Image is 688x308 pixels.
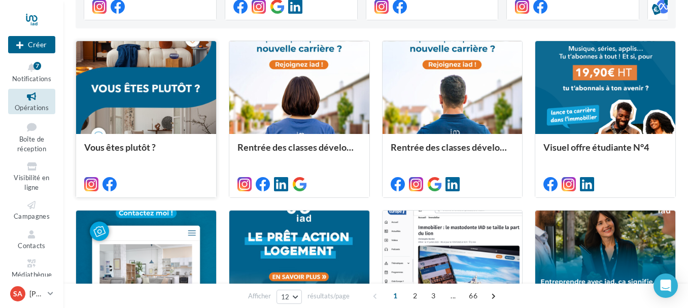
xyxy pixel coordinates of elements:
div: Rentrée des classes développement (conseillère) [237,142,361,162]
p: [PERSON_NAME] [29,289,44,299]
span: 12 [281,293,290,301]
span: Contacts [18,242,46,250]
span: ... [445,288,461,304]
a: SA [PERSON_NAME] [8,284,55,303]
span: Boîte de réception [17,135,46,153]
div: Visuel offre étudiante N°4 [543,142,667,162]
div: Rentrée des classes développement (conseiller) [391,142,514,162]
span: 3 [425,288,441,304]
div: Open Intercom Messenger [653,273,678,298]
span: Notifications [12,75,51,83]
span: Opérations [15,104,49,112]
span: 1 [387,288,403,304]
a: Visibilité en ligne [8,159,55,193]
button: Notifications 7 [8,60,55,85]
a: Boîte de réception [8,118,55,155]
div: Nouvelle campagne [8,36,55,53]
button: 12 [277,290,302,304]
span: SA [13,289,22,299]
a: Médiathèque [8,256,55,281]
span: Médiathèque [12,270,52,279]
span: Visibilité en ligne [14,174,49,191]
a: Contacts [8,227,55,252]
span: résultats/page [307,291,350,301]
span: 66 [465,288,481,304]
div: 7 [33,62,41,70]
span: 2 [407,288,423,304]
a: Campagnes [8,197,55,222]
a: Opérations [8,89,55,114]
span: Campagnes [14,212,50,220]
button: Créer [8,36,55,53]
span: Afficher [248,291,271,301]
div: Vous êtes plutôt ? [84,142,208,162]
